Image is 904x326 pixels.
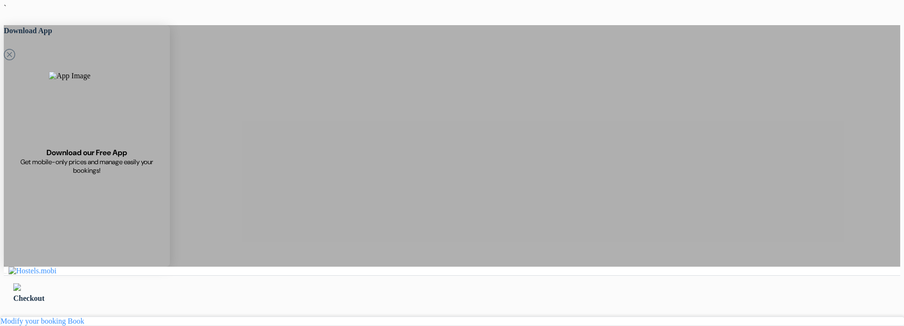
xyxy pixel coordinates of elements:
a: Book [68,317,84,325]
a: Modify your booking [0,317,66,325]
span: Download our Free App [47,148,127,158]
span: Checkout [13,294,45,302]
h5: Download App [4,25,170,37]
img: Hostels.mobi [9,267,56,275]
span: Get mobile-only prices and manage easily your bookings! [15,158,159,175]
svg: Close [4,49,15,60]
img: left_arrow.svg [13,283,21,291]
img: App Image [49,72,125,148]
